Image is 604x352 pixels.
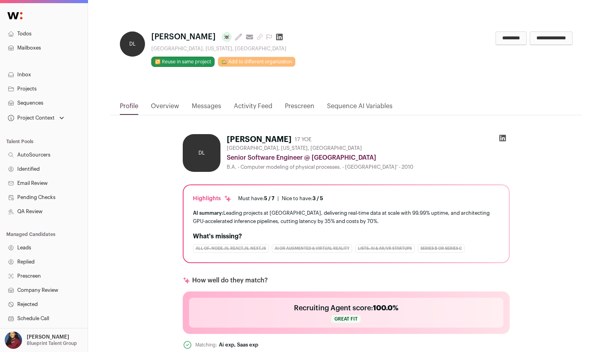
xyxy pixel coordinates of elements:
[193,210,223,216] span: AI summary:
[238,195,323,202] ul: |
[151,57,215,67] button: 🔂 Reuse in same project
[120,101,138,115] a: Profile
[238,195,274,202] div: Must have:
[195,341,217,348] div: Matching:
[6,115,55,121] div: Project Context
[219,342,258,348] div: Ai exp, Saas exp
[151,46,296,52] div: [GEOGRAPHIC_DATA], [US_STATE], [GEOGRAPHIC_DATA]
[120,31,145,57] div: DL
[295,136,312,144] div: 17 YOE
[3,8,27,24] img: Wellfound
[227,164,510,170] div: B.A. - Computer modeling of physical processes. - [GEOGRAPHIC_DATA]'​ - 2010
[3,332,79,349] button: Open dropdown
[5,332,22,349] img: 10010497-medium_jpg
[151,31,216,42] span: [PERSON_NAME]
[272,244,352,253] div: AI or Augmented & Virtual Reality
[418,244,464,253] div: Series B or Series C
[331,315,361,323] span: Great fit
[227,145,362,151] span: [GEOGRAPHIC_DATA], [US_STATE], [GEOGRAPHIC_DATA]
[227,134,292,145] h1: [PERSON_NAME]
[294,302,398,313] h2: Recruiting Agent score:
[285,101,314,115] a: Prescreen
[218,57,296,67] a: 🏡 Add to different organization
[373,304,398,311] span: 100.0%
[355,244,415,253] div: Lists: AI & AR/VR Startups
[6,112,66,123] button: Open dropdown
[227,153,510,162] div: Senior Software Engineer @ [GEOGRAPHIC_DATA]
[151,101,179,115] a: Overview
[312,196,323,201] span: 3 / 5
[27,334,69,340] p: [PERSON_NAME]
[264,196,274,201] span: 5 / 7
[327,101,393,115] a: Sequence AI Variables
[193,244,269,253] div: All of: Node.js, React.js, Next.js
[183,134,220,172] div: DL
[192,101,221,115] a: Messages
[234,101,272,115] a: Activity Feed
[192,276,268,285] p: How well do they match?
[193,232,499,241] h2: What's missing?
[193,195,232,203] div: Highlights
[193,209,499,225] div: Leading projects at [GEOGRAPHIC_DATA], delivering real-time data at scale with 99.99% uptime, and...
[27,340,77,346] p: Blueprint Talent Group
[282,195,323,202] div: Nice to have:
